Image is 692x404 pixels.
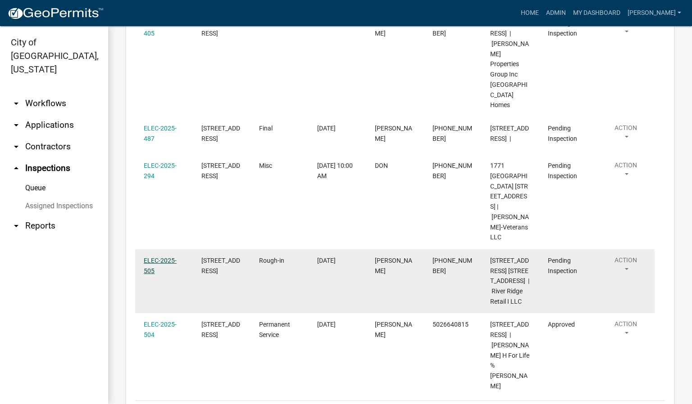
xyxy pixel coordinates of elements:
[144,125,177,142] a: ELEC-2025-487
[490,257,529,305] span: 430 PATROL RD 430 Patrol Road | River Ridge Retail I LLC
[548,125,577,142] span: Pending Inspection
[569,4,624,22] a: My Dashboard
[11,220,22,231] i: arrow_drop_down
[548,321,575,328] span: Approved
[605,256,646,278] button: Action
[490,321,529,390] span: 4816 HAMBURG PIKE 4816 Hamburg Pike | Ballew Ollie H For Life %Ballew Jesse
[144,321,177,338] a: ELEC-2025-504
[259,257,284,264] span: Rough-in
[605,161,646,183] button: Action
[259,321,290,338] span: Permanent Service
[317,256,358,266] div: [DATE]
[432,162,472,180] span: 440-554-0875
[11,141,22,152] i: arrow_drop_down
[144,162,177,180] a: ELEC-2025-294
[432,125,472,142] span: 502-544-0419
[490,125,529,142] span: 3314 / A RIVERVIEW DRIVE |
[432,257,472,274] span: 502-210-8635
[201,125,240,142] span: 3314 / A RIVERVIEW DRIVE
[375,162,388,169] span: DON
[605,123,646,146] button: Action
[548,162,577,180] span: Pending Inspection
[375,125,412,142] span: David Wooten
[317,161,358,181] div: [DATE] 10:00 AM
[542,4,569,22] a: Admin
[317,319,358,330] div: [DATE]
[259,125,273,132] span: Final
[201,321,240,338] span: 4816 HAMBURG PIKE
[605,319,646,342] button: Action
[144,257,177,274] a: ELEC-2025-505
[201,162,240,180] span: 1771 Veterans Parkway
[548,257,577,274] span: Pending Inspection
[375,321,412,338] span: MARK SPEAR
[11,120,22,130] i: arrow_drop_down
[259,162,272,169] span: Misc
[605,18,646,40] button: Action
[624,4,685,22] a: [PERSON_NAME]
[11,98,22,109] i: arrow_drop_down
[490,19,529,108] span: 5703 JENN WAY COURT | Clayton Properties Group Inc dba Arbor Homes
[11,163,22,174] i: arrow_drop_up
[317,123,358,134] div: [DATE]
[432,321,469,328] span: 5026640815
[201,257,240,274] span: 430 PATROL RD
[375,257,412,274] span: AARON
[517,4,542,22] a: Home
[490,162,529,241] span: 1771 Veterans Parkway 1771 Veterans Parkway | Sprigler-Veterans LLC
